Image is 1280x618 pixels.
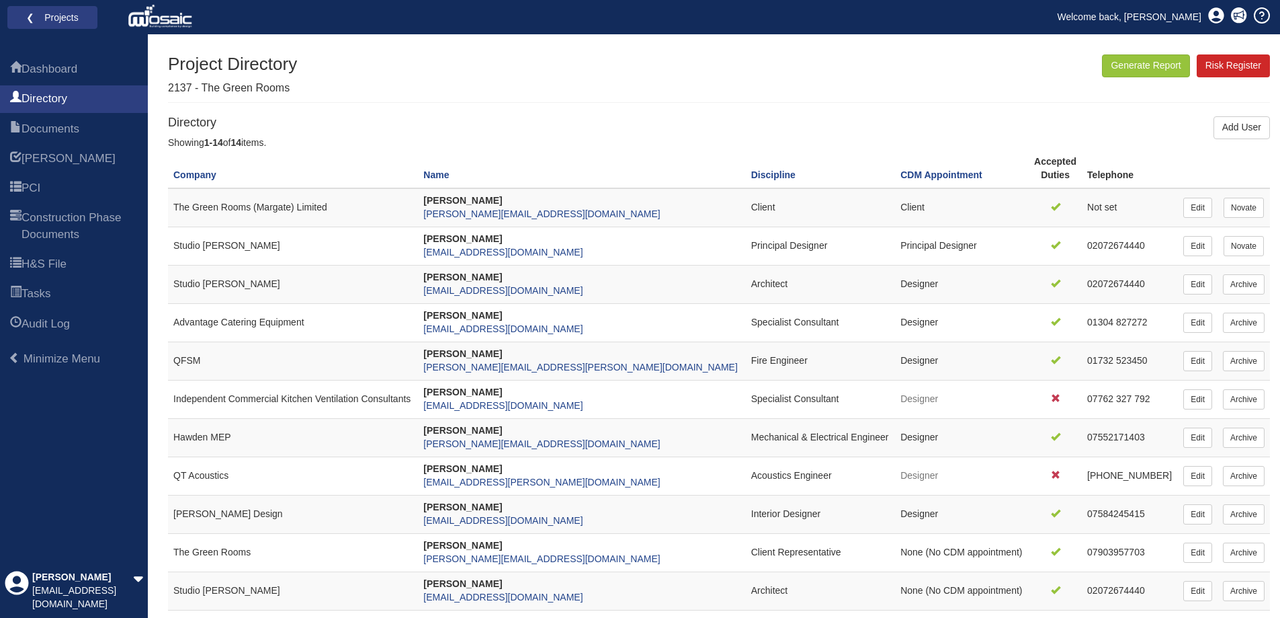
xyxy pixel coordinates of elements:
[1223,389,1265,410] a: Archive
[751,432,889,442] span: Mechanical & Electrical Engineer
[900,317,938,327] span: Designer
[1223,466,1265,486] a: Archive
[423,578,502,589] strong: [PERSON_NAME]
[1183,198,1212,218] a: Edit
[32,571,133,584] div: [PERSON_NAME]
[1082,572,1178,610] td: 02072674440
[168,342,418,381] td: QFSM
[168,304,418,342] td: Advantage Catering Equipment
[1082,266,1178,304] td: 02072674440
[10,286,22,303] span: Tasks
[1082,457,1178,495] td: [PHONE_NUMBER]
[22,256,67,272] span: H&S File
[423,463,502,474] strong: [PERSON_NAME]
[22,316,70,332] span: Audit Log
[10,91,22,108] span: Directory
[751,169,796,180] a: Discipline
[423,387,502,397] strong: [PERSON_NAME]
[168,419,418,457] td: Hawden MEP
[10,317,22,333] span: Audit Log
[1223,313,1265,333] a: Archive
[1082,381,1178,419] td: 07762 327 792
[24,352,100,365] span: Minimize Menu
[423,195,502,206] strong: [PERSON_NAME]
[900,547,1022,557] span: None (No CDM appointment)
[32,584,133,611] div: [EMAIL_ADDRESS][DOMAIN_NAME]
[168,266,418,304] td: Studio [PERSON_NAME]
[173,169,216,180] a: Company
[423,400,583,411] a: [EMAIL_ADDRESS][DOMAIN_NAME]
[1183,543,1212,563] a: Edit
[1183,581,1212,601] a: Edit
[423,310,502,321] strong: [PERSON_NAME]
[1029,150,1082,188] th: Accepted Duties
[1082,533,1178,572] td: 07903957703
[22,151,116,167] span: HARI
[22,91,67,107] span: Directory
[900,278,938,289] span: Designer
[168,457,418,495] td: QT Acoustics
[1223,428,1265,448] a: Archive
[423,323,583,334] a: [EMAIL_ADDRESS][DOMAIN_NAME]
[423,272,502,282] strong: [PERSON_NAME]
[22,61,77,77] span: Dashboard
[128,3,196,30] img: logo_white.png
[10,181,22,197] span: PCI
[423,553,660,564] a: [PERSON_NAME][EMAIL_ADDRESS][DOMAIN_NAME]
[1223,504,1265,525] a: Archive
[10,257,22,273] span: H&S File
[168,533,418,572] td: The Green Rooms
[1082,495,1178,533] td: 07584245415
[423,477,660,488] a: [EMAIL_ADDRESS][PERSON_NAME][DOMAIN_NAME]
[168,188,418,227] td: The Green Rooms (Margate) Limited
[1048,7,1211,27] a: Welcome back, [PERSON_NAME]
[1183,236,1212,256] a: Edit
[900,393,938,404] span: Designer
[10,122,22,138] span: Documents
[168,81,297,96] p: 2137 - The Green Rooms
[22,121,79,137] span: Documents
[751,508,821,519] span: Interior Designer
[10,210,22,243] span: Construction Phase Documents
[423,233,502,244] strong: [PERSON_NAME]
[1082,227,1178,266] td: 02072674440
[423,348,502,359] strong: [PERSON_NAME]
[751,547,841,557] span: Client Representative
[1223,274,1265,295] a: Archive
[230,137,241,148] b: 14
[1213,116,1270,139] a: Add User
[751,278,787,289] span: Architect
[168,495,418,533] td: [PERSON_NAME] Design
[423,438,660,449] a: [PERSON_NAME][EMAIL_ADDRESS][DOMAIN_NAME]
[900,508,938,519] span: Designer
[1224,236,1264,256] a: Novate
[751,317,839,327] span: Specialist Consultant
[423,502,502,512] strong: [PERSON_NAME]
[168,227,418,266] td: Studio [PERSON_NAME]
[423,285,583,296] a: [EMAIL_ADDRESS][DOMAIN_NAME]
[423,592,583,603] a: [EMAIL_ADDRESS][DOMAIN_NAME]
[751,393,839,404] span: Specialist Consultant
[1183,428,1212,448] a: Edit
[900,355,938,366] span: Designer
[423,540,502,551] strong: [PERSON_NAME]
[1082,188,1178,227] td: Not set
[423,208,660,219] a: [PERSON_NAME][EMAIL_ADDRESS][DOMAIN_NAME]
[900,240,977,251] span: Principal Designer
[423,362,738,373] a: [PERSON_NAME][EMAIL_ADDRESS][PERSON_NAME][DOMAIN_NAME]
[1183,351,1212,371] a: Edit
[5,571,29,611] div: Profile
[751,202,775,213] span: Client
[22,180,40,196] span: PCI
[168,572,418,610] td: Studio [PERSON_NAME]
[423,425,502,436] strong: [PERSON_NAME]
[1082,150,1178,188] th: Telephone
[10,151,22,167] span: HARI
[1223,351,1265,371] a: Archive
[1223,543,1265,563] a: Archive
[168,137,1270,150] div: Showing of items.
[900,585,1022,596] span: None (No CDM appointment)
[10,62,22,78] span: Dashboard
[751,355,808,366] span: Fire Engineer
[1224,198,1264,218] a: Novate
